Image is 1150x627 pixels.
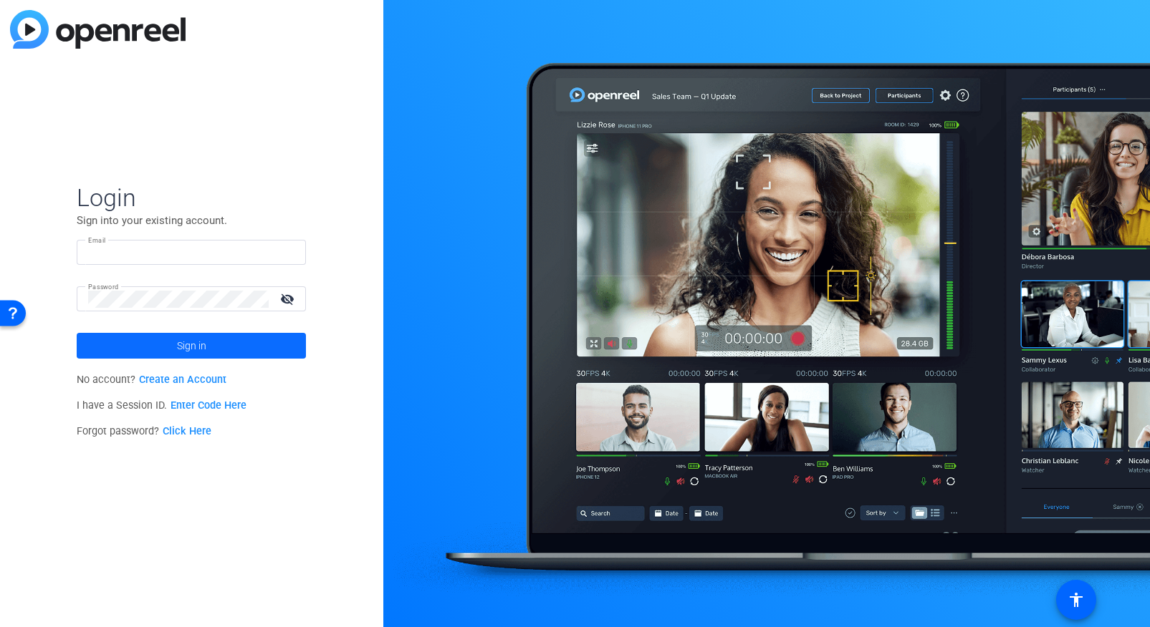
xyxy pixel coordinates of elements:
span: I have a Session ID. [77,399,246,412]
a: Create an Account [139,374,226,386]
mat-label: Password [88,283,119,291]
mat-icon: visibility_off [272,288,306,309]
mat-icon: accessibility [1068,591,1085,608]
span: Login [77,183,306,213]
p: Sign into your existing account. [77,213,306,228]
mat-label: Email [88,236,106,244]
a: Click Here [163,425,211,437]
a: Enter Code Here [171,399,246,412]
input: Enter Email Address [88,244,294,261]
button: Sign in [77,333,306,359]
span: Sign in [177,328,206,364]
span: No account? [77,374,226,386]
img: blue-gradient.svg [10,10,186,49]
span: Forgot password? [77,425,211,437]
